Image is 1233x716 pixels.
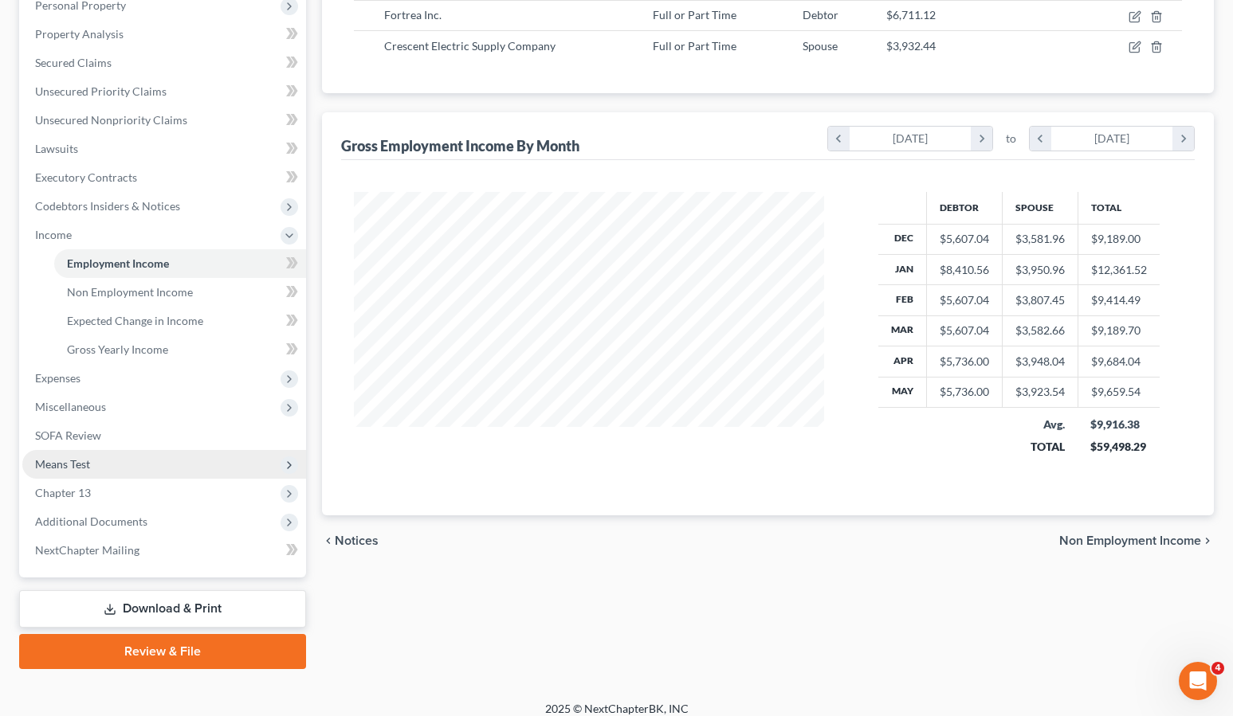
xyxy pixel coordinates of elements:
[1172,127,1194,151] i: chevron_right
[384,39,556,53] span: Crescent Electric Supply Company
[803,8,838,22] span: Debtor
[322,534,335,547] i: chevron_left
[653,39,736,53] span: Full or Part Time
[971,127,992,151] i: chevron_right
[878,315,927,346] th: Mar
[384,8,442,22] span: Fortrea Inc.
[1201,534,1214,547] i: chevron_right
[22,135,306,163] a: Lawsuits
[940,384,989,400] div: $5,736.00
[1030,127,1051,151] i: chevron_left
[35,515,147,528] span: Additional Documents
[67,256,169,270] span: Employment Income
[1015,384,1065,400] div: $3,923.54
[1059,534,1214,547] button: Non Employment Income chevron_right
[54,307,306,335] a: Expected Change in Income
[22,49,306,77] a: Secured Claims
[886,39,936,53] span: $3,932.44
[22,77,306,106] a: Unsecured Priority Claims
[878,377,927,407] th: May
[341,136,579,155] div: Gross Employment Income By Month
[35,228,72,241] span: Income
[1078,285,1160,315] td: $9,414.49
[1078,346,1160,377] td: $9,684.04
[1179,662,1217,700] iframe: Intercom live chat
[35,486,91,499] span: Chapter 13
[1006,131,1016,147] span: to
[35,543,139,557] span: NextChapter Mailing
[1078,254,1160,284] td: $12,361.52
[1015,231,1065,247] div: $3,581.96
[1051,127,1173,151] div: [DATE]
[1015,354,1065,370] div: $3,948.04
[19,634,306,669] a: Review & File
[35,113,187,127] span: Unsecured Nonpriority Claims
[1078,315,1160,346] td: $9,189.70
[803,39,838,53] span: Spouse
[1078,377,1160,407] td: $9,659.54
[1002,192,1078,224] th: Spouse
[940,323,989,338] div: $5,607.04
[1090,417,1147,432] div: $9,916.38
[67,285,193,299] span: Non Employment Income
[878,224,927,254] th: Dec
[926,192,1002,224] th: Debtor
[67,314,203,327] span: Expected Change in Income
[22,536,306,565] a: NextChapter Mailing
[35,56,112,69] span: Secured Claims
[322,534,379,547] button: chevron_left Notices
[886,8,936,22] span: $6,711.12
[878,254,927,284] th: Jan
[35,84,167,98] span: Unsecured Priority Claims
[1015,262,1065,278] div: $3,950.96
[22,421,306,450] a: SOFA Review
[35,457,90,471] span: Means Test
[22,20,306,49] a: Property Analysis
[35,428,101,442] span: SOFA Review
[1015,292,1065,308] div: $3,807.45
[35,170,137,184] span: Executory Contracts
[54,278,306,307] a: Non Employment Income
[1078,224,1160,254] td: $9,189.00
[1015,417,1065,432] div: Avg.
[35,27,124,41] span: Property Analysis
[1090,439,1147,455] div: $59,498.29
[1015,439,1065,455] div: TOTAL
[54,249,306,278] a: Employment Income
[940,292,989,308] div: $5,607.04
[940,354,989,370] div: $5,736.00
[1211,662,1224,675] span: 4
[878,285,927,315] th: Feb
[1059,534,1201,547] span: Non Employment Income
[35,199,180,213] span: Codebtors Insiders & Notices
[335,534,379,547] span: Notices
[22,163,306,192] a: Executory Contracts
[35,371,80,385] span: Expenses
[19,590,306,628] a: Download & Print
[1078,192,1160,224] th: Total
[878,346,927,377] th: Apr
[35,142,78,155] span: Lawsuits
[940,231,989,247] div: $5,607.04
[653,8,736,22] span: Full or Part Time
[67,342,168,356] span: Gross Yearly Income
[54,335,306,364] a: Gross Yearly Income
[1015,323,1065,338] div: $3,582.66
[850,127,972,151] div: [DATE]
[22,106,306,135] a: Unsecured Nonpriority Claims
[35,400,106,413] span: Miscellaneous
[940,262,989,278] div: $8,410.56
[828,127,850,151] i: chevron_left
